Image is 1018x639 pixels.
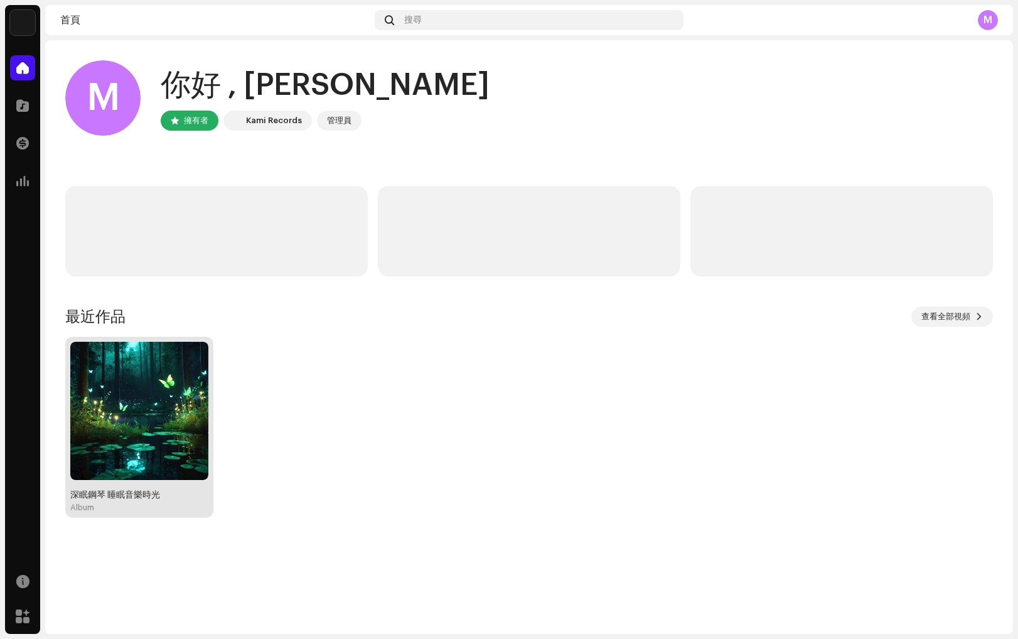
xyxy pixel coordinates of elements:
img: 33004b37-325d-4a8b-b51f-c12e9b964943 [226,113,241,128]
div: 管理員 [327,113,351,128]
div: 深眠鋼琴 睡眠音樂時光 [70,490,208,500]
div: 首頁 [60,15,370,25]
div: 你好 , [PERSON_NAME] [161,65,490,106]
img: 85abfc2f-0a5e-4008-8fa5-ca202371ee89 [70,342,208,480]
span: 查看全部視頻 [921,304,970,329]
img: 33004b37-325d-4a8b-b51f-c12e9b964943 [10,10,35,35]
h3: 最近作品 [65,307,126,327]
div: Kami Records [246,113,302,128]
div: Album [70,503,94,513]
button: 查看全部視頻 [911,307,993,327]
div: M [65,60,141,136]
div: 擁有者 [184,113,208,128]
div: M [978,10,998,30]
span: 搜尋 [404,15,422,25]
